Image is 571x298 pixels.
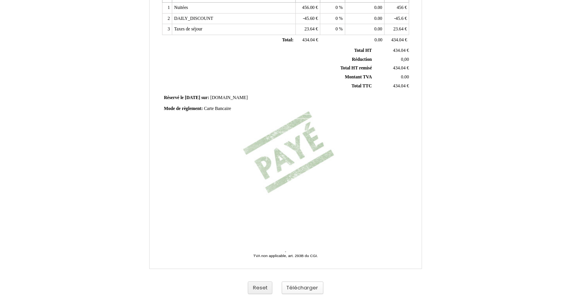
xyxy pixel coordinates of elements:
[340,66,372,71] span: Total HT remisé
[385,13,409,24] td: €
[253,254,318,258] span: TVA non applicable, art. 293B du CGI.
[174,27,203,32] span: Taxes de séjour
[336,16,338,21] span: 0
[393,83,406,89] span: 434.04
[302,5,315,10] span: 456.00
[352,57,372,62] span: Réduction
[282,282,324,294] button: Télécharger
[336,5,338,10] span: 0
[394,16,403,21] span: -45.6
[373,64,410,73] td: €
[336,27,338,32] span: 0
[385,35,409,46] td: €
[393,48,406,53] span: 434.04
[204,106,231,111] span: Carte Bancaire
[373,82,410,90] td: €
[375,27,382,32] span: 0.00
[302,37,315,43] span: 434.04
[391,37,404,43] span: 434.04
[375,5,382,10] span: 0.00
[164,95,184,100] span: Réservé le
[164,106,203,111] span: Mode de règlement:
[393,27,403,32] span: 23.64
[202,95,209,100] span: sur:
[345,74,372,80] span: Montant TVA
[385,3,409,14] td: €
[303,16,315,21] span: -45.60
[401,74,409,80] span: 0.00
[282,37,293,43] span: Total:
[385,24,409,35] td: €
[185,95,200,100] span: [DATE]
[320,24,345,35] td: %
[248,282,272,294] button: Reset
[295,24,320,35] td: €
[304,27,315,32] span: 23.64
[210,95,248,100] span: [DOMAIN_NAME]
[174,16,213,21] span: DAILY_DISCOUNT
[397,5,404,10] span: 456
[162,24,172,35] td: 3
[352,83,372,89] span: Total TTC
[320,13,345,24] td: %
[174,5,188,10] span: Nuitées
[375,37,382,43] span: 0.00
[375,16,382,21] span: 0.00
[373,46,410,55] td: €
[295,35,320,46] td: €
[320,3,345,14] td: %
[162,3,172,14] td: 1
[401,57,409,62] span: 0,00
[354,48,372,53] span: Total HT
[162,13,172,24] td: 2
[393,66,406,71] span: 434.04
[295,13,320,24] td: €
[295,3,320,14] td: €
[285,249,286,254] span: -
